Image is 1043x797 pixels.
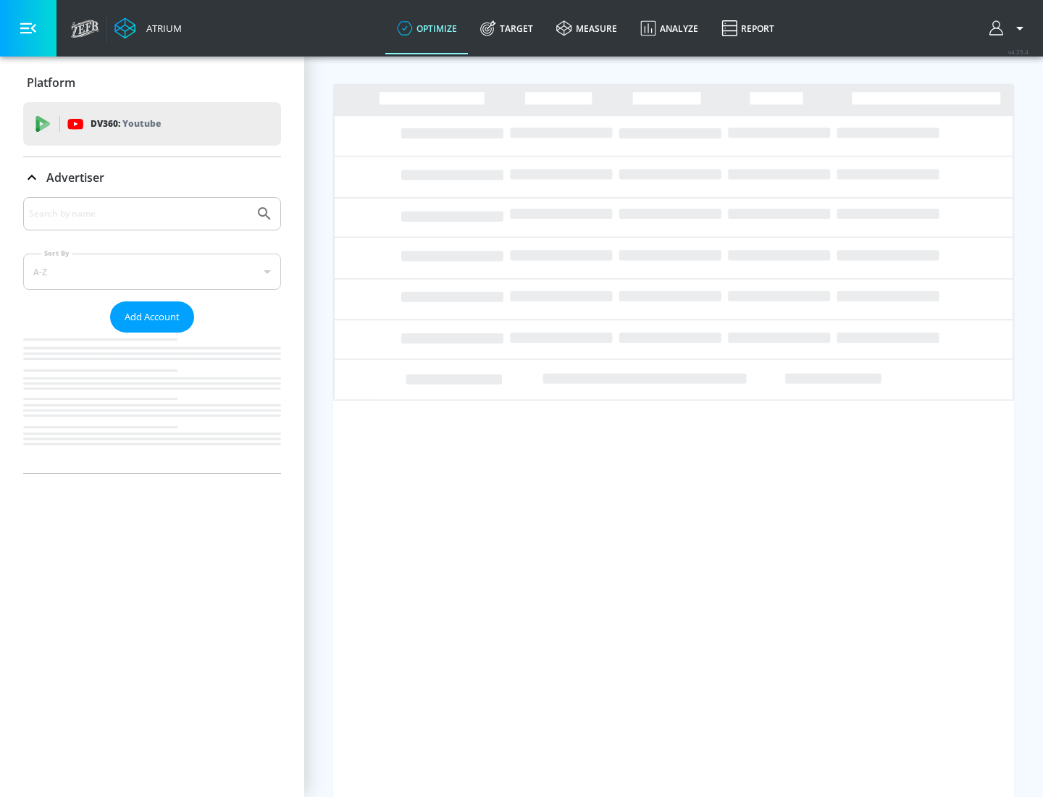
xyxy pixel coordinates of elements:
a: Report [710,2,786,54]
button: Add Account [110,301,194,333]
span: v 4.25.4 [1008,48,1029,56]
a: Analyze [629,2,710,54]
div: Platform [23,62,281,103]
a: Target [469,2,545,54]
p: DV360: [91,116,161,132]
span: Add Account [125,309,180,325]
a: measure [545,2,629,54]
input: Search by name [29,204,248,223]
div: Atrium [141,22,182,35]
nav: list of Advertiser [23,333,281,473]
a: Atrium [114,17,182,39]
p: Youtube [122,116,161,131]
div: Advertiser [23,157,281,198]
a: optimize [385,2,469,54]
div: Advertiser [23,197,281,473]
div: DV360: Youtube [23,102,281,146]
p: Platform [27,75,75,91]
label: Sort By [41,249,72,258]
div: A-Z [23,254,281,290]
p: Advertiser [46,170,104,185]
